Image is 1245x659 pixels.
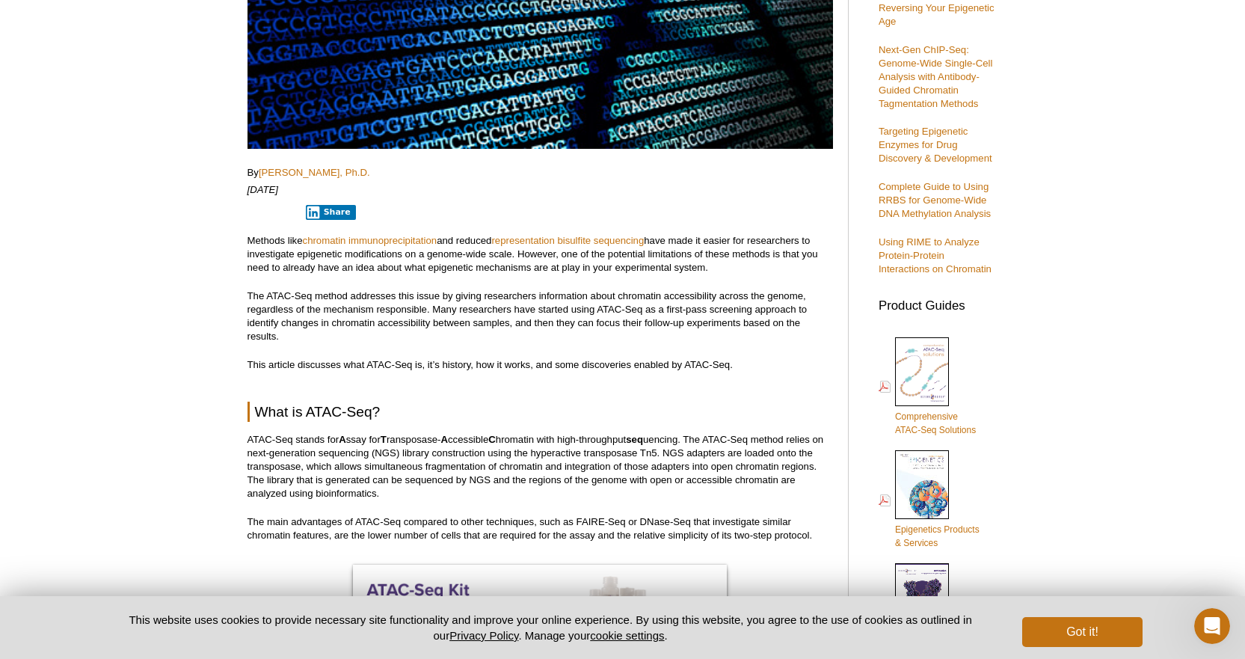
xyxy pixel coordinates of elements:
a: chromatin immunoprecipitation [303,235,437,246]
p: This article discusses what ATAC-Seq is, it’s history, how it works, and some discoveries enabled... [248,358,833,372]
button: Share [306,205,356,220]
p: By [248,166,833,180]
a: [PERSON_NAME], Ph.D. [259,167,370,178]
img: Abs_epi_2015_cover_web_70x200 [895,563,949,632]
span: Epigenetics Products & Services [895,524,980,548]
h2: What is ATAC-Seq? [248,402,833,422]
a: Next-Gen ChIP-Seq: Genome-Wide Single-Cell Analysis with Antibody-Guided Chromatin Tagmentation M... [879,44,992,109]
button: Got it! [1022,617,1142,647]
p: ATAC-Seq stands for ssay for ransposase- ccessible hromatin with high-throughput uencing. The ATA... [248,433,833,500]
h3: Product Guides [879,291,998,313]
strong: T [381,434,387,445]
strong: C [488,434,496,445]
a: Epigenetics Products& Services [879,449,980,551]
strong: seq [626,434,643,445]
a: Complete Guide to Using RRBS for Genome-Wide DNA Methylation Analysis [879,181,991,219]
p: Methods like and reduced have made it easier for researchers to investigate epigenetic modificati... [248,234,833,275]
p: The ATAC-Seq method addresses this issue by giving researchers information about chromatin access... [248,289,833,343]
iframe: X Post Button [248,204,296,219]
a: Privacy Policy [449,629,518,642]
img: Comprehensive ATAC-Seq Solutions [895,337,949,407]
button: cookie settings [590,629,664,642]
a: Using RIME to Analyze Protein-Protein Interactions on Chromatin [879,236,992,275]
p: The main advantages of ATAC-Seq compared to other techniques, such as FAIRE-Seq or DNase-Seq that... [248,515,833,542]
span: Comprehensive ATAC-Seq Solutions [895,411,976,435]
a: representation bisulfite sequencing [491,235,644,246]
a: Targeting Epigenetic Enzymes for Drug Discovery & Development [879,126,992,164]
strong: A [440,434,448,445]
em: [DATE] [248,184,279,195]
p: This website uses cookies to provide necessary site functionality and improve your online experie... [103,612,998,643]
a: ComprehensiveATAC-Seq Solutions [879,336,976,439]
img: Epi_brochure_140604_cover_web_70x200 [895,450,949,519]
strong: A [339,434,346,445]
iframe: Intercom live chat [1194,608,1230,644]
a: Reversing Your Epigenetic Age [879,2,995,27]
